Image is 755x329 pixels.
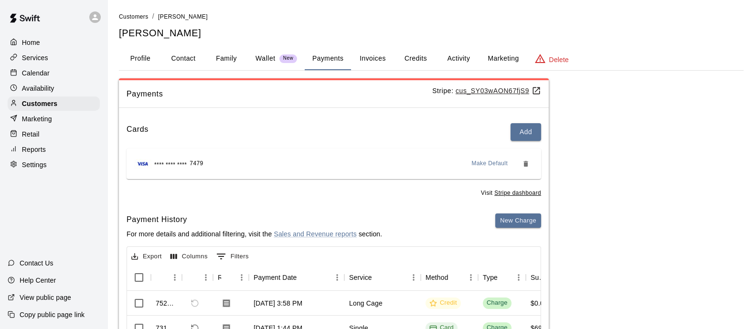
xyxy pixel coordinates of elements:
[205,47,248,70] button: Family
[20,310,85,319] p: Copy public page link
[394,47,437,70] button: Credits
[119,13,149,20] span: Customers
[254,298,302,308] div: Aug 12, 2025, 3:58 PM
[119,11,744,22] nav: breadcrumb
[494,190,541,196] a: Stripe dashboard
[344,264,421,291] div: Service
[158,13,208,20] span: [PERSON_NAME]
[464,270,478,285] button: Menu
[152,11,154,21] li: /
[448,271,462,284] button: Sort
[187,295,203,311] span: Refund payment
[349,264,372,291] div: Service
[218,264,221,291] div: Receipt
[549,55,569,64] p: Delete
[8,66,100,80] a: Calendar
[129,249,164,264] button: Export
[495,213,541,228] button: New Charge
[22,129,40,139] p: Retail
[518,156,533,171] button: Remove
[127,88,432,100] span: Payments
[22,84,54,93] p: Availability
[421,264,478,291] div: Method
[406,270,421,285] button: Menu
[372,271,385,284] button: Sort
[156,298,177,308] div: 752285
[214,249,251,264] button: Show filters
[162,47,205,70] button: Contact
[156,271,169,284] button: Sort
[249,264,344,291] div: Payment Date
[127,213,382,226] h6: Payment History
[182,264,213,291] div: Refund
[351,47,394,70] button: Invoices
[8,51,100,65] a: Services
[8,112,100,126] a: Marketing
[213,264,249,291] div: Receipt
[22,145,46,154] p: Reports
[472,159,508,169] span: Make Default
[168,270,182,285] button: Menu
[487,298,508,308] div: Charge
[20,293,71,302] p: View public page
[255,53,276,64] p: Wallet
[22,114,52,124] p: Marketing
[8,81,100,96] a: Availability
[498,271,511,284] button: Sort
[8,96,100,111] a: Customers
[531,298,548,308] div: $0.00
[234,270,249,285] button: Menu
[199,270,213,285] button: Menu
[119,47,744,70] div: basic tabs example
[22,160,47,170] p: Settings
[8,35,100,50] a: Home
[456,87,541,95] a: cus_SY03wAON67fjS9
[119,27,744,40] h5: [PERSON_NAME]
[20,258,53,268] p: Contact Us
[22,68,50,78] p: Calendar
[134,159,151,169] img: Credit card brand logo
[168,249,210,264] button: Select columns
[22,99,57,108] p: Customers
[478,264,526,291] div: Type
[349,298,383,308] div: Long Cage
[8,142,100,157] a: Reports
[22,38,40,47] p: Home
[151,264,182,291] div: Id
[531,264,546,291] div: Subtotal
[305,47,351,70] button: Payments
[127,229,382,239] p: For more details and additional filtering, visit the section.
[221,271,234,284] button: Sort
[510,123,541,141] button: Add
[127,123,149,141] h6: Cards
[20,276,56,285] p: Help Center
[8,158,100,172] a: Settings
[480,47,526,70] button: Marketing
[119,47,162,70] button: Profile
[218,295,235,312] button: Download Receipt
[254,264,297,291] div: Payment Date
[119,12,149,20] a: Customers
[22,53,48,63] p: Services
[274,230,356,238] a: Sales and Revenue reports
[511,270,526,285] button: Menu
[187,271,200,284] button: Sort
[8,127,100,141] a: Retail
[425,264,448,291] div: Method
[481,189,541,198] span: Visit
[297,271,310,284] button: Sort
[468,156,512,171] button: Make Default
[437,47,480,70] button: Activity
[429,298,457,308] div: Credit
[483,264,498,291] div: Type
